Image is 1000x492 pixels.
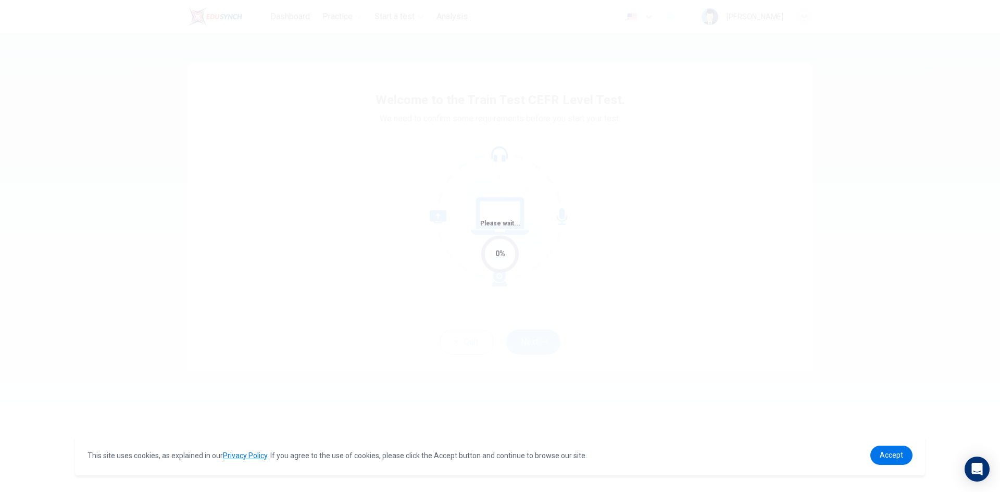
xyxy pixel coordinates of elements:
[965,457,990,482] div: Open Intercom Messenger
[75,435,925,475] div: cookieconsent
[87,451,587,460] span: This site uses cookies, as explained in our . If you agree to the use of cookies, please click th...
[495,248,505,260] div: 0%
[880,451,903,459] span: Accept
[870,446,913,465] a: dismiss cookie message
[480,220,520,227] span: Please wait...
[223,451,267,460] a: Privacy Policy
